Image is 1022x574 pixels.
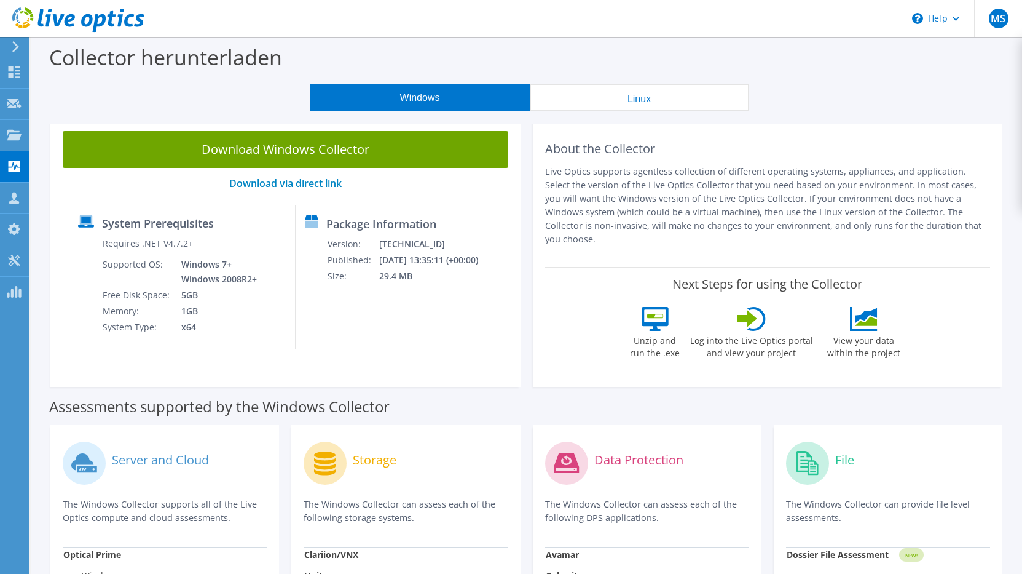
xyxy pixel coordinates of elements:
td: Published: [327,252,379,268]
span: MS [989,9,1008,28]
label: File [835,454,854,466]
td: [TECHNICAL_ID] [379,236,494,252]
td: x64 [172,319,259,335]
td: Windows 7+ Windows 2008R2+ [172,257,259,287]
strong: Avamar [546,549,579,560]
label: Collector herunterladen [49,43,282,71]
label: Data Protection [594,454,683,466]
td: 1GB [172,303,259,319]
h2: About the Collector [545,142,991,156]
p: The Windows Collector can assess each of the following storage systems. [304,498,508,525]
label: System Prerequisites [102,217,214,229]
td: Supported OS: [102,257,172,287]
td: [DATE] 13:35:11 (+00:00) [379,252,494,268]
td: System Type: [102,319,172,335]
strong: Clariion/VNX [304,549,358,560]
label: Assessments supported by the Windows Collector [49,401,390,413]
svg: \n [912,13,923,24]
td: 29.4 MB [379,268,494,284]
p: The Windows Collector supports all of the Live Optics compute and cloud assessments. [63,498,267,525]
label: Log into the Live Optics portal and view your project [690,331,814,359]
strong: Optical Prime [63,549,121,560]
button: Linux [530,84,749,111]
label: Requires .NET V4.7.2+ [103,237,193,250]
button: Windows [310,84,530,111]
a: Download Windows Collector [63,131,508,168]
td: Size: [327,268,379,284]
label: Unzip and run the .exe [627,331,683,359]
tspan: NEW! [905,552,917,559]
label: Next Steps for using the Collector [672,277,862,292]
label: Storage [353,454,396,466]
td: 5GB [172,287,259,303]
td: Free Disk Space: [102,287,172,303]
a: Download via direct link [229,177,342,190]
p: The Windows Collector can assess each of the following DPS applications. [545,498,749,525]
label: Package Information [326,218,436,230]
p: Live Optics supports agentless collection of different operating systems, appliances, and applica... [545,165,991,246]
p: The Windows Collector can provide file level assessments. [786,498,990,525]
label: Server and Cloud [112,454,209,466]
td: Version: [327,236,379,252]
label: View your data within the project [820,331,908,359]
strong: Dossier File Assessment [787,549,889,560]
td: Memory: [102,303,172,319]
